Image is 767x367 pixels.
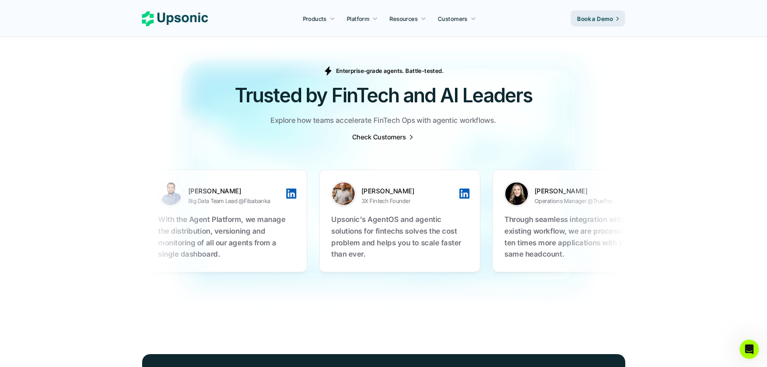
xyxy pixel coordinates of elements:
[188,187,284,195] p: [PERSON_NAME]
[298,11,340,26] a: Products
[571,10,625,27] a: Book a Demo
[534,187,631,195] p: [PERSON_NAME]
[352,133,414,141] a: Check Customers
[361,196,410,206] p: 3X Fintech Founder
[188,196,269,206] p: Big Data Team Lead @Fibabanka
[271,115,496,126] p: Explore how teams accelerate FinTech Ops with agentic workflows.
[303,15,327,23] p: Products
[577,15,613,23] p: Book a Demo
[390,15,418,23] p: Resources
[336,66,444,75] p: Enterprise-grade agents. Battle-tested.
[352,133,406,141] p: Check Customers
[361,187,457,195] p: [PERSON_NAME]
[740,340,759,359] iframe: Intercom live chat
[534,196,612,206] p: Operations Manager @TruePay
[331,214,467,260] p: Upsonic's AgentOS and agentic solutions for fintechs solves the cost problem and helps you to sca...
[142,82,625,109] h2: Trusted by FinTech and AI Leaders
[157,214,294,260] p: With the Agent Platform, we manage the distribution, versioning and monitoring of all our agents ...
[504,214,641,260] p: Through seamless integration with our existing workflow, we are processing ten times more applica...
[347,15,369,23] p: Platform
[438,15,468,23] p: Customers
